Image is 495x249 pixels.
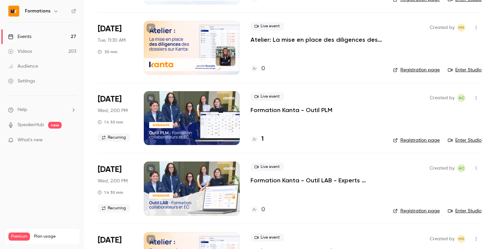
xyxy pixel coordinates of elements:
span: [DATE] [98,94,122,105]
span: Wed, 2:00 PM [98,178,128,184]
span: [DATE] [98,164,122,175]
img: Formations [8,6,19,16]
h4: 0 [261,205,265,214]
span: Tue, 11:30 AM [98,37,126,44]
span: Marion Roquet [457,235,465,243]
a: Enter Studio [448,67,482,73]
span: Live event [251,234,284,242]
span: Created by [430,94,455,102]
a: Formation Kanta - Outil PLM [251,106,332,114]
span: Created by [430,235,455,243]
div: 1 h 30 min [98,190,123,195]
div: 30 min [98,49,118,55]
span: Anaïs Cachelou [457,94,465,102]
span: Premium [8,233,30,241]
a: Atelier: La mise en place des diligences des dossiers sur KANTA [251,36,382,44]
span: What's new [18,137,43,144]
a: 1 [251,135,264,144]
a: Enter Studio [448,208,482,214]
div: Audience [8,63,38,70]
div: Sep 23 Tue, 11:30 AM (Europe/Paris) [98,21,133,75]
iframe: Noticeable Trigger [68,137,76,143]
a: SpeakerHub [18,121,44,129]
div: 1 h 30 min [98,119,123,125]
span: Anaïs Cachelou [457,164,465,172]
div: Sep 24 Wed, 2:00 PM (Europe/Paris) [98,91,133,145]
a: Registration page [393,67,440,73]
span: Created by [430,164,455,172]
span: MR [458,24,464,32]
span: Live event [251,22,284,30]
li: help-dropdown-opener [8,106,76,113]
span: [DATE] [98,235,122,246]
span: Wed, 2:00 PM [98,107,128,114]
a: Enter Studio [448,137,482,144]
span: MR [458,235,464,243]
span: Live event [251,93,284,101]
div: Videos [8,48,32,55]
a: 0 [251,64,265,73]
span: AC [459,94,464,102]
a: Registration page [393,137,440,144]
span: [DATE] [98,24,122,34]
h4: 1 [261,135,264,144]
span: Recurring [98,134,130,142]
div: Settings [8,78,35,84]
div: Events [8,33,31,40]
h4: 0 [261,64,265,73]
div: Sep 24 Wed, 2:00 PM (Europe/Paris) [98,162,133,215]
h6: Formations [25,8,51,14]
span: AC [459,164,464,172]
span: Live event [251,163,284,171]
a: Formation Kanta - Outil LAB - Experts Comptables & Collaborateurs [251,176,382,184]
a: Registration page [393,208,440,214]
span: Help [18,106,27,113]
span: Marion Roquet [457,24,465,32]
a: 0 [251,205,265,214]
span: new [48,122,62,129]
span: Recurring [98,204,130,212]
span: Plan usage [34,234,76,239]
span: Created by [430,24,455,32]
